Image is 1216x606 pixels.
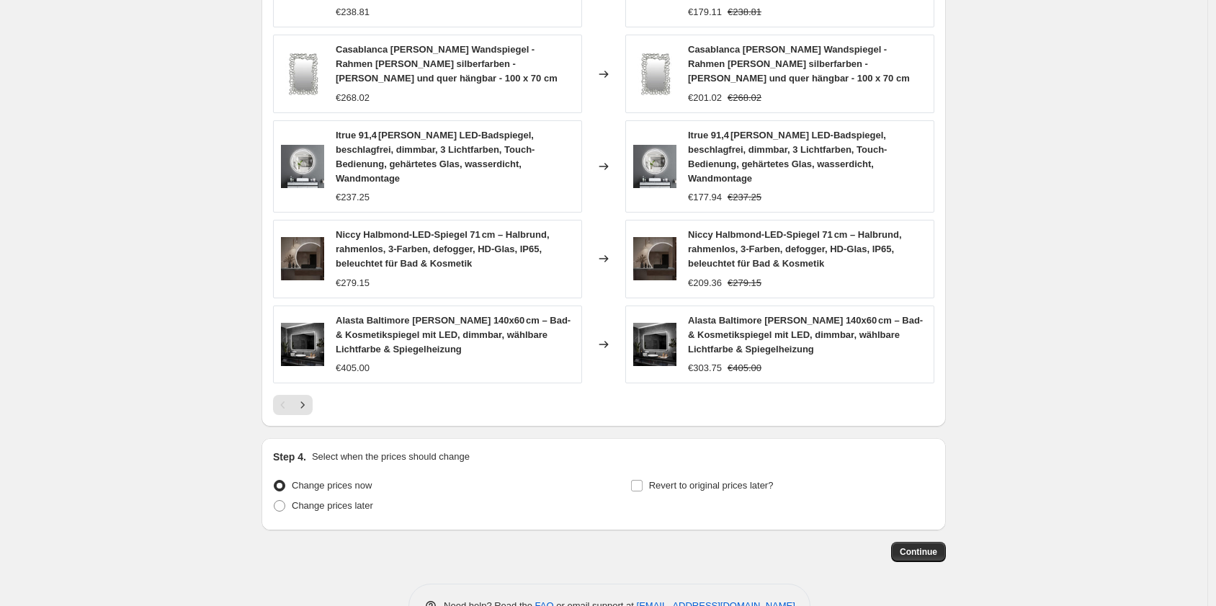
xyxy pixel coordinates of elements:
span: Casablanca [PERSON_NAME] Wandspiegel - Rahmen [PERSON_NAME] silberfarben - [PERSON_NAME] und quer... [688,44,910,84]
strike: €279.15 [728,276,761,290]
img: 71vXsU-v2KL_80x.jpg [633,237,676,280]
span: Alasta Baltimore [PERSON_NAME] 140x60 cm – Bad- & Kosmetikspiegel mit LED, dimmbar, wählbare Lich... [336,315,571,355]
img: 61rCeC0mfAL_80x.jpg [281,53,324,96]
span: Change prices later [292,500,373,511]
span: Itrue 91,4 [PERSON_NAME] LED-Badspiegel, beschlagfrei, dimmbar, 3 Lichtfarben, Touch-Bedienung, g... [688,130,887,184]
img: 61rCeC0mfAL_80x.jpg [633,53,676,96]
h2: Step 4. [273,450,306,464]
nav: Pagination [273,395,313,415]
span: Niccy Halbmond-LED-Spiegel 71 cm – Halbrund, rahmenlos, 3-Farben, defogger, HD-Glas, IP65, beleuc... [688,229,902,269]
div: €405.00 [336,361,370,375]
div: €237.25 [336,190,370,205]
strike: €237.25 [728,190,761,205]
span: Alasta Baltimore [PERSON_NAME] 140x60 cm – Bad- & Kosmetikspiegel mit LED, dimmbar, wählbare Lich... [688,315,923,355]
img: 41hXRKnVmGL_80x.jpg [281,145,324,188]
img: 71vXsU-v2KL_80x.jpg [281,237,324,280]
button: Continue [891,542,946,562]
div: €209.36 [688,276,722,290]
button: Next [292,395,313,415]
strike: €268.02 [728,91,761,105]
p: Select when the prices should change [312,450,470,464]
span: Niccy Halbmond-LED-Spiegel 71 cm – Halbrund, rahmenlos, 3-Farben, defogger, HD-Glas, IP65, beleuc... [336,229,550,269]
div: €279.15 [336,276,370,290]
span: Itrue 91,4 [PERSON_NAME] LED-Badspiegel, beschlagfrei, dimmbar, 3 Lichtfarben, Touch-Bedienung, g... [336,130,535,184]
strike: €405.00 [728,361,761,375]
span: Continue [900,546,937,558]
img: 41hXRKnVmGL_80x.jpg [633,145,676,188]
div: €179.11 [688,5,722,19]
div: €268.02 [336,91,370,105]
span: Casablanca [PERSON_NAME] Wandspiegel - Rahmen [PERSON_NAME] silberfarben - [PERSON_NAME] und quer... [336,44,558,84]
span: Change prices now [292,480,372,491]
img: 71BgyVqX7XL_80x.jpg [633,323,676,366]
div: €201.02 [688,91,722,105]
div: €238.81 [336,5,370,19]
span: Revert to original prices later? [649,480,774,491]
div: €177.94 [688,190,722,205]
strike: €238.81 [728,5,761,19]
img: 71BgyVqX7XL_80x.jpg [281,323,324,366]
div: €303.75 [688,361,722,375]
